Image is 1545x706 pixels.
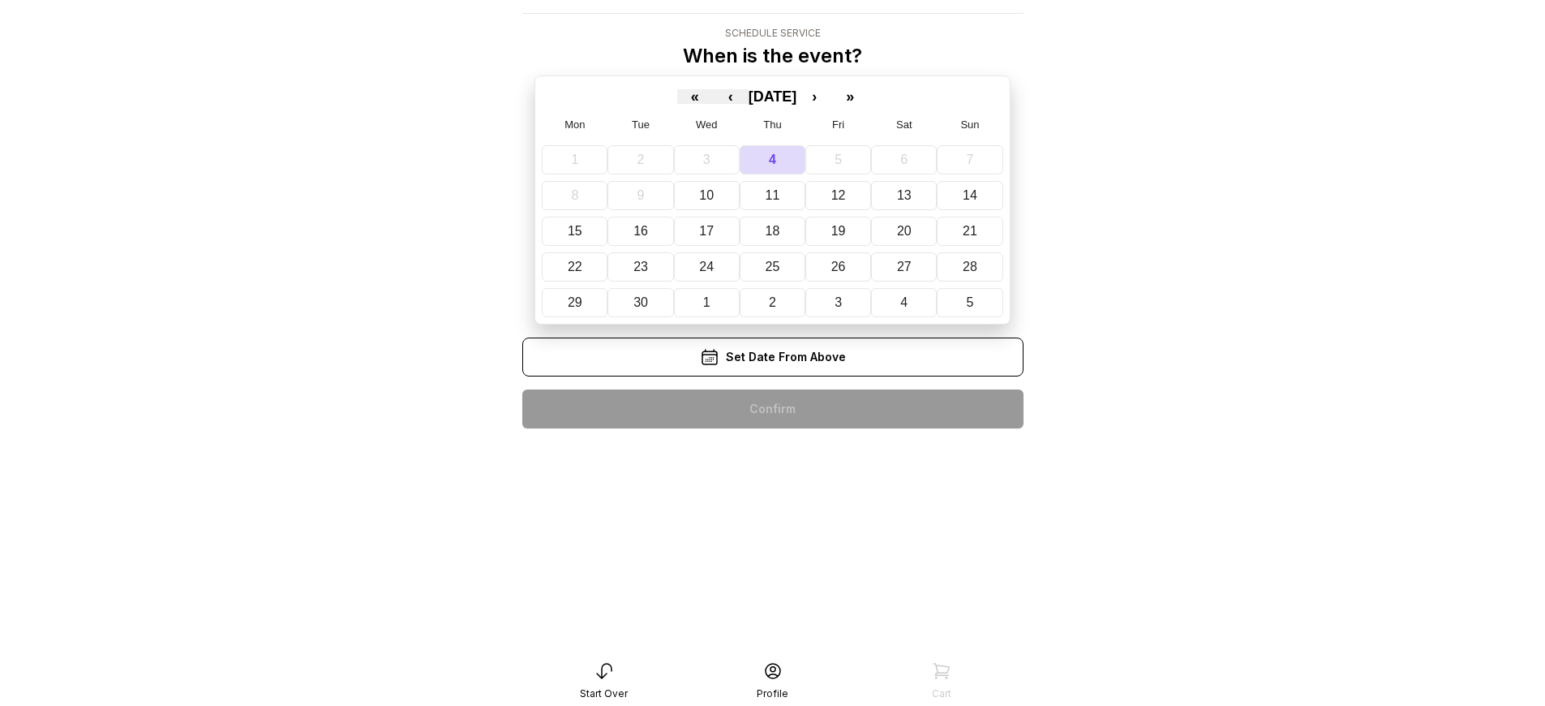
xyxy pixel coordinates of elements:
abbr: September 18, 2025 [766,224,780,238]
abbr: September 30, 2025 [633,295,648,309]
abbr: September 7, 2025 [967,153,974,166]
abbr: September 27, 2025 [897,260,912,273]
button: September 6, 2025 [871,145,937,174]
abbr: September 13, 2025 [897,188,912,202]
abbr: September 28, 2025 [963,260,977,273]
abbr: September 3, 2025 [703,153,710,166]
abbr: September 1, 2025 [571,153,578,166]
button: September 26, 2025 [805,252,871,282]
abbr: September 2, 2025 [637,153,645,166]
button: October 1, 2025 [674,288,740,317]
div: Schedule Service [683,27,862,40]
button: September 16, 2025 [607,217,673,246]
button: » [832,89,868,104]
abbr: September 20, 2025 [897,224,912,238]
button: September 19, 2025 [805,217,871,246]
abbr: October 1, 2025 [703,295,710,309]
button: September 18, 2025 [740,217,805,246]
button: ‹ [713,89,749,104]
abbr: September 23, 2025 [633,260,648,273]
button: September 11, 2025 [740,181,805,210]
button: September 14, 2025 [937,181,1002,210]
abbr: September 12, 2025 [831,188,846,202]
button: September 15, 2025 [542,217,607,246]
button: October 3, 2025 [805,288,871,317]
p: When is the event? [683,43,862,69]
button: September 3, 2025 [674,145,740,174]
abbr: September 25, 2025 [766,260,780,273]
div: Cart [932,687,951,700]
abbr: September 26, 2025 [831,260,846,273]
abbr: September 17, 2025 [699,224,714,238]
abbr: Sunday [960,118,979,131]
button: September 29, 2025 [542,288,607,317]
abbr: Friday [832,118,844,131]
button: September 25, 2025 [740,252,805,282]
abbr: September 5, 2025 [835,153,842,166]
abbr: Tuesday [632,118,650,131]
abbr: September 15, 2025 [568,224,582,238]
button: September 7, 2025 [937,145,1002,174]
abbr: Thursday [763,118,781,131]
button: September 10, 2025 [674,181,740,210]
button: September 4, 2025 [740,145,805,174]
abbr: September 21, 2025 [963,224,977,238]
button: September 13, 2025 [871,181,937,210]
div: Start Over [580,687,628,700]
button: September 1, 2025 [542,145,607,174]
abbr: October 4, 2025 [900,295,908,309]
abbr: Monday [564,118,585,131]
button: September 5, 2025 [805,145,871,174]
abbr: September 11, 2025 [766,188,780,202]
button: September 28, 2025 [937,252,1002,282]
button: September 9, 2025 [607,181,673,210]
div: Set Date From Above [522,338,1024,377]
button: September 12, 2025 [805,181,871,210]
button: September 20, 2025 [871,217,937,246]
abbr: September 22, 2025 [568,260,582,273]
button: September 8, 2025 [542,181,607,210]
button: September 23, 2025 [607,252,673,282]
button: « [677,89,713,104]
abbr: September 14, 2025 [963,188,977,202]
button: October 4, 2025 [871,288,937,317]
button: September 17, 2025 [674,217,740,246]
div: Profile [757,687,788,700]
abbr: September 29, 2025 [568,295,582,309]
button: September 2, 2025 [607,145,673,174]
abbr: September 10, 2025 [699,188,714,202]
abbr: September 16, 2025 [633,224,648,238]
button: September 22, 2025 [542,252,607,282]
button: September 27, 2025 [871,252,937,282]
span: [DATE] [749,88,797,105]
button: › [796,89,832,104]
abbr: September 8, 2025 [571,188,578,202]
abbr: September 19, 2025 [831,224,846,238]
abbr: September 4, 2025 [769,153,776,166]
abbr: September 24, 2025 [699,260,714,273]
abbr: October 3, 2025 [835,295,842,309]
abbr: Saturday [896,118,912,131]
abbr: October 2, 2025 [769,295,776,309]
button: September 24, 2025 [674,252,740,282]
button: October 2, 2025 [740,288,805,317]
button: October 5, 2025 [937,288,1002,317]
button: September 21, 2025 [937,217,1002,246]
abbr: Wednesday [696,118,718,131]
abbr: September 6, 2025 [900,153,908,166]
abbr: October 5, 2025 [967,295,974,309]
button: [DATE] [749,89,797,104]
button: September 30, 2025 [607,288,673,317]
abbr: September 9, 2025 [637,188,645,202]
